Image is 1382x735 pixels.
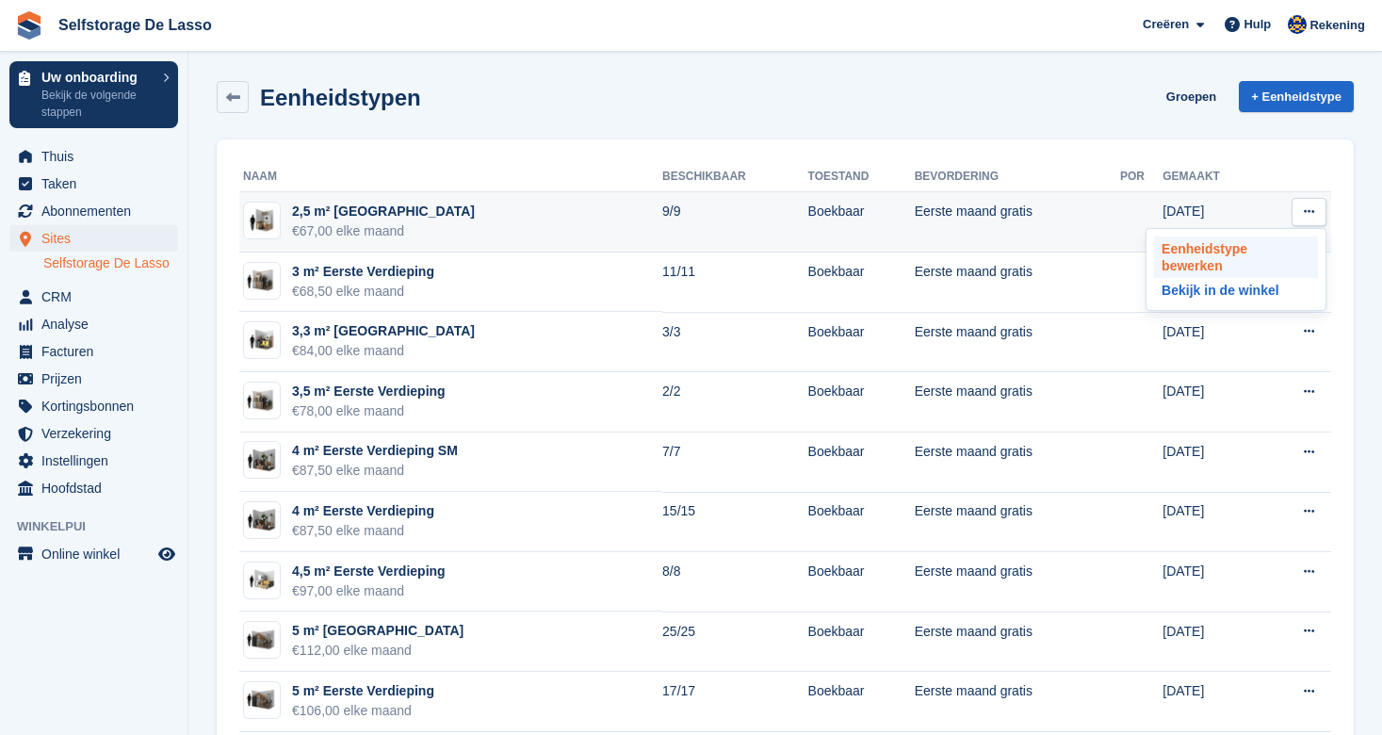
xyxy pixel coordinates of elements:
[1163,162,1262,192] th: Gemaakt
[662,672,807,732] td: 17/17
[292,262,434,282] div: 3 m² Eerste Verdieping
[9,311,178,337] a: menu
[41,143,154,170] span: Thuis
[41,71,154,84] p: Uw onboarding
[244,447,280,474] img: 4m2-unit.jpg
[292,581,446,601] div: €97,00 elke maand
[41,311,154,337] span: Analyse
[9,366,178,392] a: menu
[9,475,178,501] a: menu
[244,387,280,415] img: 3.5m2-unit.jpg
[9,541,178,567] a: menu
[1120,162,1163,192] th: Por
[662,433,807,493] td: 7/7
[41,198,154,224] span: Abonnementen
[244,627,280,654] img: 5m2-unit.jpg
[292,282,434,302] div: €68,50 elke maand
[808,612,915,672] td: Boekbaar
[808,162,915,192] th: Toestand
[662,162,807,192] th: Beschikbaar
[292,701,434,721] div: €106,00 elke maand
[244,327,280,354] img: 3.3m2-unit.jpg
[915,162,1120,192] th: Bevordering
[915,492,1120,552] td: Eerste maand gratis
[41,541,154,567] span: Online winkel
[662,192,807,253] td: 9/9
[43,254,178,272] a: Selfstorage De Lasso
[244,686,280,713] img: 5m2-unit.jpg
[244,267,280,294] img: 3m2-unit.jpg
[915,253,1120,313] td: Eerste maand gratis
[808,192,915,253] td: Boekbaar
[292,382,446,401] div: 3,5 m² Eerste Verdieping
[915,192,1120,253] td: Eerste maand gratis
[808,552,915,612] td: Boekbaar
[1163,672,1262,732] td: [DATE]
[915,612,1120,672] td: Eerste maand gratis
[9,448,178,474] a: menu
[808,312,915,372] td: Boekbaar
[9,198,178,224] a: menu
[244,507,280,534] img: 4m2-unit.jpg
[292,202,475,221] div: 2,5 m² [GEOGRAPHIC_DATA]
[915,672,1120,732] td: Eerste maand gratis
[292,641,463,661] div: €112,00 elke maand
[9,393,178,419] a: menu
[244,566,280,594] img: 4.5m2-unit.jpg
[662,552,807,612] td: 8/8
[41,393,154,419] span: Kortingsbonnen
[1288,15,1307,34] img: Daan Jansen
[41,338,154,365] span: Facturen
[1159,81,1224,112] a: Groepen
[9,143,178,170] a: menu
[808,253,915,313] td: Boekbaar
[662,612,807,672] td: 25/25
[662,253,807,313] td: 11/11
[1163,433,1262,493] td: [DATE]
[9,420,178,447] a: menu
[41,284,154,310] span: CRM
[41,171,154,197] span: Taken
[1154,278,1318,302] a: Bekijk in de winkel
[9,284,178,310] a: menu
[41,366,154,392] span: Prijzen
[808,672,915,732] td: Boekbaar
[292,621,463,641] div: 5 m² [GEOGRAPHIC_DATA]
[1163,312,1262,372] td: [DATE]
[1309,16,1365,35] span: Rekening
[1154,237,1318,278] a: Eenheidstype bewerken
[915,552,1120,612] td: Eerste maand gratis
[51,9,219,41] a: Selfstorage De Lasso
[155,543,178,565] a: Previewwinkel
[292,681,434,701] div: 5 m² Eerste Verdieping
[9,338,178,365] a: menu
[41,420,154,447] span: Verzekering
[292,521,434,541] div: €87,50 elke maand
[1163,612,1262,672] td: [DATE]
[915,312,1120,372] td: Eerste maand gratis
[239,162,662,192] th: Naam
[915,372,1120,433] td: Eerste maand gratis
[292,562,446,581] div: 4,5 m² Eerste Verdieping
[662,492,807,552] td: 15/15
[9,61,178,128] a: Uw onboarding Bekijk de volgende stappen
[1244,15,1271,34] span: Hulp
[662,372,807,433] td: 2/2
[17,517,187,536] span: Winkelpui
[292,461,458,481] div: €87,50 elke maand
[915,433,1120,493] td: Eerste maand gratis
[41,87,154,121] p: Bekijk de volgende stappen
[292,341,475,361] div: €84,00 elke maand
[1163,372,1262,433] td: [DATE]
[1163,552,1262,612] td: [DATE]
[1239,81,1354,112] a: + Eenheidstype
[292,321,475,341] div: 3,3 m² [GEOGRAPHIC_DATA]
[292,221,475,241] div: €67,00 elke maand
[662,312,807,372] td: 3/3
[260,85,421,110] h2: Eenheidstypen
[9,225,178,252] a: menu
[244,207,280,235] img: 2.5m2-unit.jpg
[9,171,178,197] a: menu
